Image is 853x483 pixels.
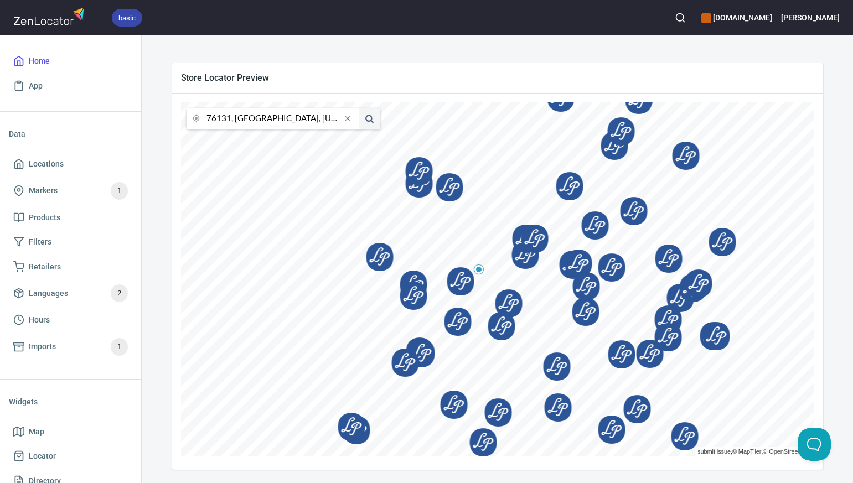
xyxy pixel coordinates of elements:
[29,313,50,327] span: Hours
[9,230,132,255] a: Filters
[29,235,51,249] span: Filters
[29,340,56,354] span: Imports
[181,72,814,84] span: Store Locator Preview
[9,74,132,98] a: App
[9,308,132,333] a: Hours
[781,6,840,30] button: [PERSON_NAME]
[9,176,132,205] a: Markers1
[29,184,58,198] span: Markers
[112,9,142,27] div: basic
[29,260,61,274] span: Retailers
[9,444,132,469] a: Locator
[9,279,132,308] a: Languages2
[9,121,132,147] li: Data
[29,287,68,300] span: Languages
[111,340,128,353] span: 1
[111,287,128,300] span: 2
[206,108,342,129] input: city or postal code
[29,211,60,225] span: Products
[9,49,132,74] a: Home
[29,425,44,439] span: Map
[668,6,692,30] button: Search
[9,388,132,415] li: Widgets
[29,157,64,171] span: Locations
[29,79,43,93] span: App
[181,102,814,456] canvas: Map
[9,333,132,361] a: Imports1
[9,152,132,176] a: Locations
[798,428,831,461] iframe: Help Scout Beacon - Open
[781,12,840,24] h6: [PERSON_NAME]
[9,419,132,444] a: Map
[112,12,142,24] span: basic
[111,184,128,197] span: 1
[9,255,132,279] a: Retailers
[29,54,50,68] span: Home
[13,4,87,28] img: zenlocator
[701,12,772,24] h6: [DOMAIN_NAME]
[701,13,711,23] button: color-CE600E
[701,6,772,30] div: Manage your apps
[9,205,132,230] a: Products
[29,449,56,463] span: Locator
